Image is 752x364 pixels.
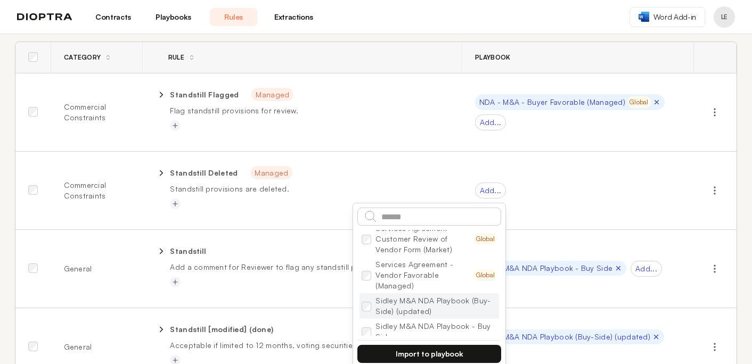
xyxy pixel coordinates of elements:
div: Add... [475,114,506,130]
p: Standstill Deleted [170,168,238,178]
p: Standstill [modified] (done) [170,324,273,335]
a: Extractions [270,8,317,26]
p: Flag standstill provisions for review. [170,105,449,116]
div: Sidley M&A NDA Playbook (Buy-Side) (updated) [475,329,664,344]
span: Managed [251,88,293,101]
div: Global [474,233,497,245]
li: Sidley M&A NDA Playbook - Buy Side [359,319,499,344]
div: Global [627,96,651,108]
p: Standstill Flagged [170,89,239,100]
td: Commercial Constraints [51,152,143,230]
p: Acceptable if limited to 12 months, voting securities only, discussions with Disclosing Party not... [170,340,449,351]
div: Sidley M&A NDA Playbook - Buy Side [475,261,627,276]
span: Category [64,53,101,62]
a: Contracts [89,8,137,26]
td: Commercial Constraints [51,73,143,152]
button: Add tag [170,198,181,209]
button: Import to playbook [357,345,501,363]
span: Playbook [475,53,510,62]
li: Services Agreement - Customer Review of Vendor Form (Market) [359,221,499,257]
div: Global [474,269,497,281]
li: Sidley M&A NDA Playbook (Buy-Side) (updated) [359,293,499,319]
a: Rules [210,8,257,26]
a: Playbooks [150,8,197,26]
span: Word Add-in [653,12,696,22]
button: Profile menu [714,6,735,28]
img: logo [17,13,72,21]
button: Add tag [170,120,181,131]
a: Word Add-in [630,7,705,27]
div: Add... [631,261,662,277]
div: Add... [475,183,506,198]
div: NDA - M&A - Buyer Favorable (Managed) [475,94,665,110]
li: Services Agreement - Vendor Favorable (Managed) [359,257,499,293]
p: Standstill provisions are deleted. [170,184,449,194]
button: Add tag [170,277,181,287]
p: Add a comment for Reviewer to flag any standstill provision related to trading for IR review [170,262,449,272]
p: Standstill [170,246,206,257]
img: word [639,12,649,22]
div: Rule [156,53,184,62]
span: Managed [250,166,292,179]
td: General [51,230,143,308]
